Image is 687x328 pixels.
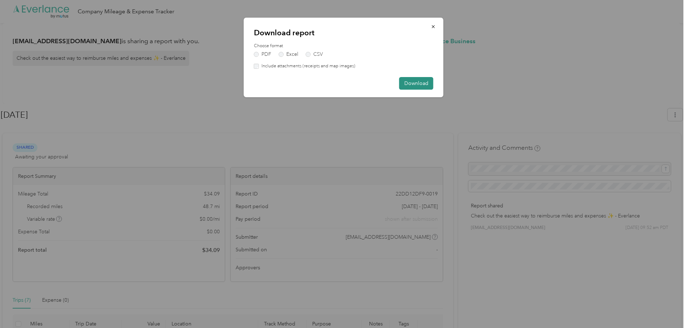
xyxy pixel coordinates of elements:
[306,52,323,57] label: CSV
[259,63,355,69] label: Include attachments (receipts and map images)
[279,52,298,57] label: Excel
[254,52,271,57] label: PDF
[399,77,433,90] button: Download
[254,43,433,49] label: Choose format
[254,28,433,38] p: Download report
